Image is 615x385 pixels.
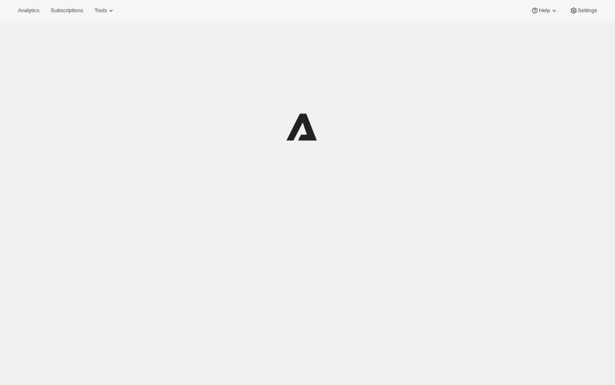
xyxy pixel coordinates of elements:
span: Tools [94,7,107,14]
button: Help [526,5,563,16]
span: Subscriptions [51,7,83,14]
span: Help [539,7,550,14]
button: Analytics [13,5,44,16]
span: Settings [578,7,597,14]
button: Tools [90,5,120,16]
button: Settings [565,5,602,16]
span: Analytics [18,7,39,14]
button: Subscriptions [46,5,88,16]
